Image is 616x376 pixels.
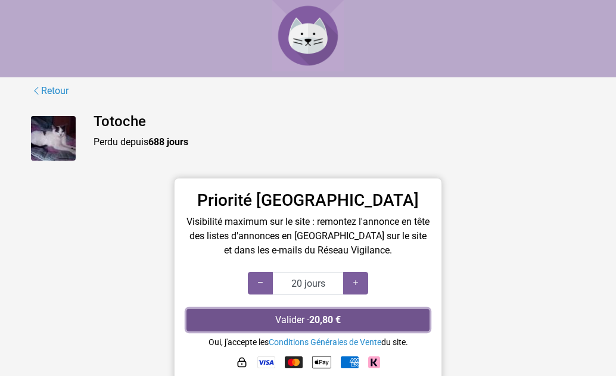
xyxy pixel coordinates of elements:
a: Retour [31,83,69,99]
img: Apple Pay [312,353,331,372]
a: Conditions Générales de Vente [269,337,381,347]
strong: 688 jours [148,136,188,148]
strong: 20,80 € [309,314,341,325]
img: Mastercard [285,356,303,368]
p: Visibilité maximum sur le site : remontez l'annonce en tête des listes d'annonces en [GEOGRAPHIC_... [186,215,430,258]
img: American Express [341,356,359,368]
p: Perdu depuis [94,135,585,149]
img: Klarna [368,356,380,368]
button: Valider ·20,80 € [186,309,430,331]
small: Oui, j'accepte les du site. [209,337,408,347]
h4: Totoche [94,113,585,130]
img: Visa [257,356,275,368]
img: HTTPS : paiement sécurisé [236,356,248,368]
h3: Priorité [GEOGRAPHIC_DATA] [186,190,430,211]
